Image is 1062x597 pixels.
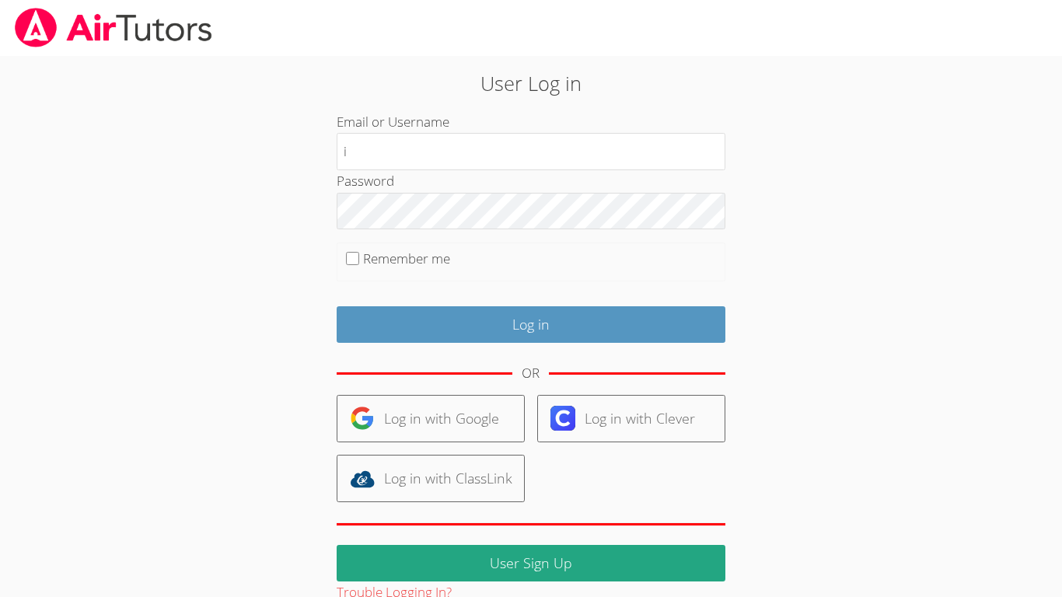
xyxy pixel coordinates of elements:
a: Log in with ClassLink [337,455,525,502]
label: Email or Username [337,113,449,131]
h2: User Log in [244,68,818,98]
img: google-logo-50288ca7cdecda66e5e0955fdab243c47b7ad437acaf1139b6f446037453330a.svg [350,406,375,431]
img: classlink-logo-d6bb404cc1216ec64c9a2012d9dc4662098be43eaf13dc465df04b49fa7ab582.svg [350,466,375,491]
img: clever-logo-6eab21bc6e7a338710f1a6ff85c0baf02591cd810cc4098c63d3a4b26e2feb20.svg [550,406,575,431]
div: OR [522,362,540,385]
a: Log in with Clever [537,395,725,442]
a: Log in with Google [337,395,525,442]
input: Log in [337,306,725,343]
label: Password [337,172,394,190]
label: Remember me [363,250,450,267]
img: airtutors_banner-c4298cdbf04f3fff15de1276eac7730deb9818008684d7c2e4769d2f7ddbe033.png [13,8,214,47]
a: User Sign Up [337,545,725,581]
